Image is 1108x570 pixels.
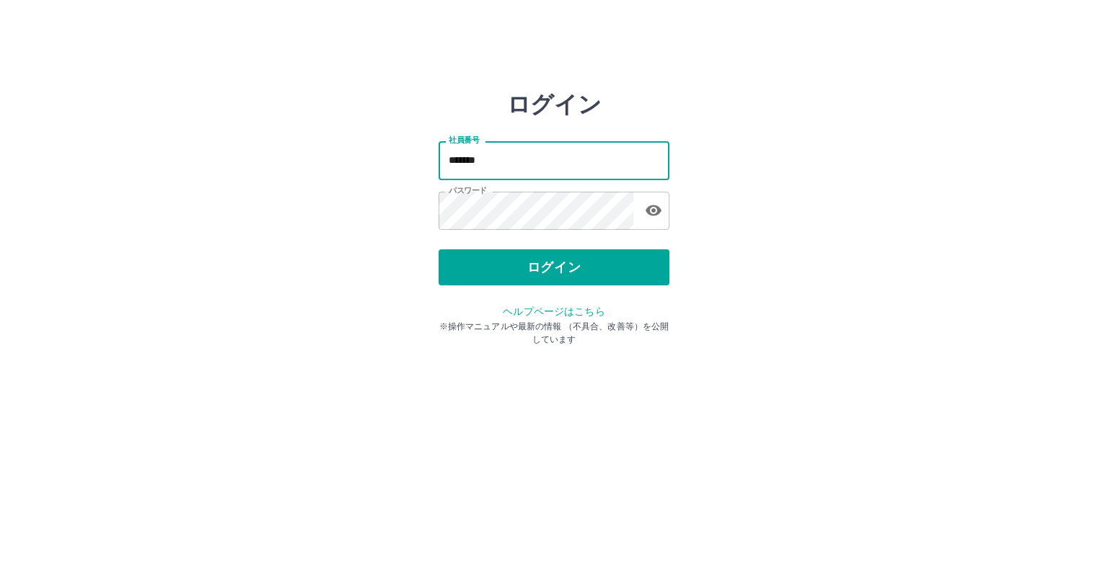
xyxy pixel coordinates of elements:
a: ヘルプページはこちら [503,306,604,317]
label: 社員番号 [449,135,479,146]
p: ※操作マニュアルや最新の情報 （不具合、改善等）を公開しています [439,320,669,346]
button: ログイン [439,249,669,285]
h2: ログイン [507,91,602,118]
label: パスワード [449,185,487,196]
